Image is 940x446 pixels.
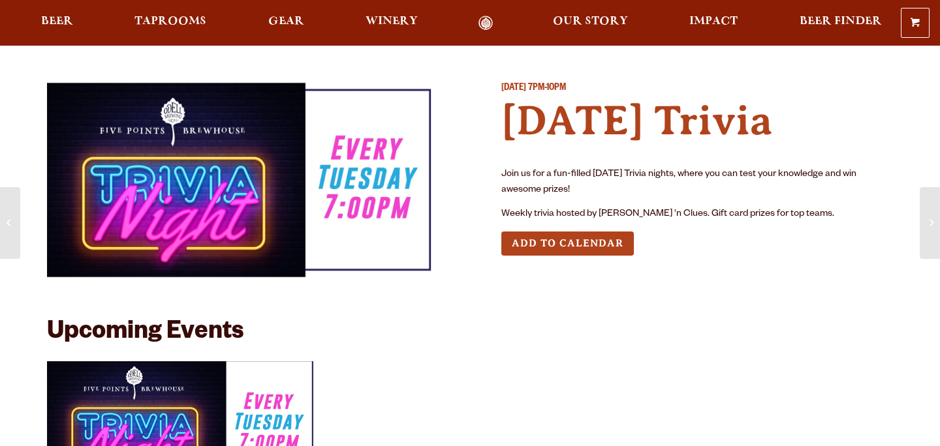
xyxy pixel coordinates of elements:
a: Odell Home [462,16,510,31]
button: Add to Calendar [501,231,634,256]
a: Impact [681,16,746,31]
a: Gear [260,16,313,31]
span: Beer Finder [800,16,882,27]
span: Winery [366,16,418,27]
span: Beer [41,16,73,27]
p: Weekly trivia hosted by [PERSON_NAME] 'n Clues. Gift card prizes for top teams. [501,207,893,222]
h2: Upcoming Events [47,320,243,348]
span: [DATE] [501,83,526,94]
h4: [DATE] Trivia [501,96,893,146]
span: Impact [689,16,738,27]
span: Gear [268,16,304,27]
a: Our Story [544,16,636,31]
span: Our Story [553,16,628,27]
span: Taprooms [134,16,206,27]
span: 7PM-10PM [528,83,566,94]
p: Join us for a fun-filled [DATE] Trivia nights, where you can test your knowledge and win awesome ... [501,167,893,198]
a: Beer [33,16,82,31]
a: Taprooms [126,16,215,31]
a: Beer Finder [791,16,890,31]
a: Winery [357,16,426,31]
